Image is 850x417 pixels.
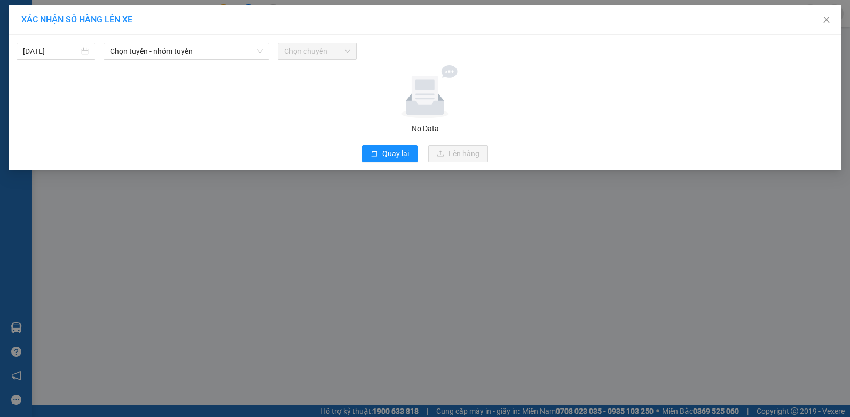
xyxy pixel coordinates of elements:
button: uploadLên hàng [428,145,488,162]
span: Chọn tuyến - nhóm tuyến [110,43,263,59]
button: rollbackQuay lại [362,145,418,162]
span: rollback [371,150,378,158]
span: XÁC NHẬN SỐ HÀNG LÊN XE [21,14,132,25]
div: No Data [15,123,835,134]
span: Chọn chuyến [284,43,350,59]
span: down [257,48,263,54]
button: Close [812,5,841,35]
input: 12/10/2025 [23,45,79,57]
span: Quay lại [382,148,409,159]
span: close [822,15,831,24]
